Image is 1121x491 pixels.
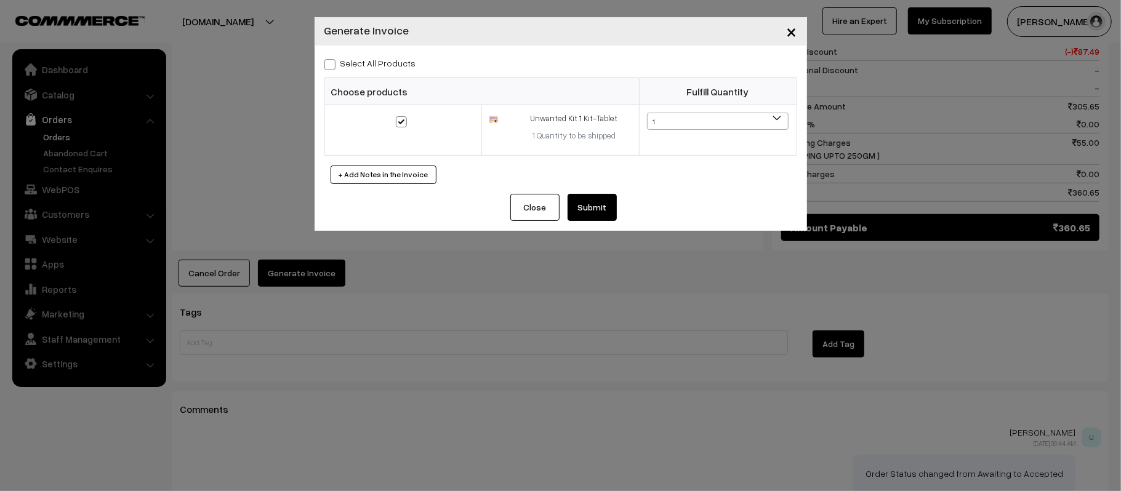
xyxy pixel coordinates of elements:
[516,113,632,125] div: Unwanted Kit 1 Kit-Tablet
[647,113,789,130] span: 1
[787,20,797,42] span: ×
[510,194,560,221] button: Close
[639,78,797,105] th: Fulfill Quantity
[489,115,497,123] img: 17287990767555UNWANTED-KIT.jpeg
[777,12,807,50] button: Close
[331,166,436,184] button: + Add Notes in the Invoice
[324,57,416,70] label: Select all Products
[516,130,632,142] div: 1 Quantity to be shipped
[324,78,639,105] th: Choose products
[568,194,617,221] button: Submit
[324,22,409,39] h4: Generate Invoice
